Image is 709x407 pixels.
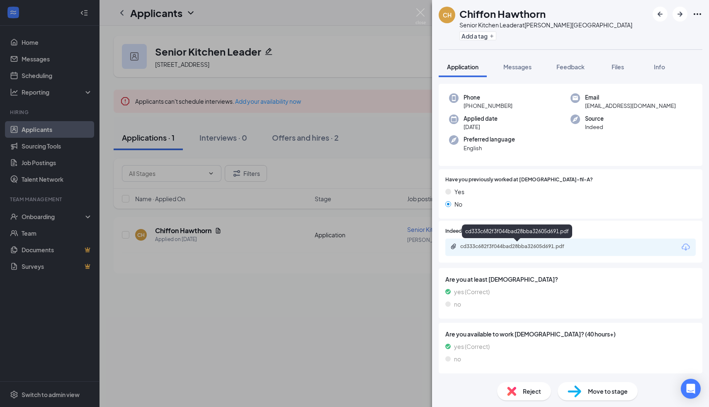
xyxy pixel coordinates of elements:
div: CH [443,11,452,19]
span: [PHONE_NUMBER] [464,102,512,110]
span: Move to stage [588,387,628,396]
span: Source [585,115,604,123]
span: no [454,300,461,309]
span: [EMAIL_ADDRESS][DOMAIN_NAME] [585,102,676,110]
div: Senior Kitchen Leader at [PERSON_NAME][GEOGRAPHIC_DATA] [459,21,632,29]
svg: Download [681,242,691,252]
span: Are you at least [DEMOGRAPHIC_DATA]? [445,275,696,284]
span: [DATE] [464,123,498,131]
span: yes (Correct) [454,287,490,296]
span: English [464,144,515,152]
span: Are you available to work [DEMOGRAPHIC_DATA]? (40 hours+) [445,329,696,339]
span: Yes [454,187,464,196]
button: ArrowLeftNew [653,7,668,22]
svg: ArrowRight [675,9,685,19]
div: cd333c682f3f044bad28bba32605d691.pdf [460,243,576,250]
span: Indeed Resume [445,227,482,235]
svg: ArrowLeftNew [655,9,665,19]
span: Applied date [464,115,498,123]
button: PlusAdd a tag [459,32,496,40]
span: Reject [523,387,541,396]
span: Indeed [585,123,604,131]
div: cd333c682f3f044bad28bba32605d691.pdf [462,224,572,238]
span: Info [654,63,665,71]
span: Files [612,63,624,71]
span: Phone [464,93,512,102]
a: Paperclipcd333c682f3f044bad28bba32605d691.pdf [450,243,585,251]
svg: Plus [489,34,494,39]
div: Open Intercom Messenger [681,379,701,399]
span: Feedback [556,63,585,71]
span: no [454,354,461,363]
span: Email [585,93,676,102]
span: yes (Correct) [454,342,490,351]
span: No [454,200,462,209]
button: ArrowRight [673,7,687,22]
span: Application [447,63,478,71]
h1: Chiffon Hawthorn [459,7,546,21]
svg: Ellipses [692,9,702,19]
span: Have you previously worked at [DEMOGRAPHIC_DATA]-fil-A? [445,176,593,184]
span: Preferred language [464,135,515,144]
span: Messages [503,63,532,71]
svg: Paperclip [450,243,457,250]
